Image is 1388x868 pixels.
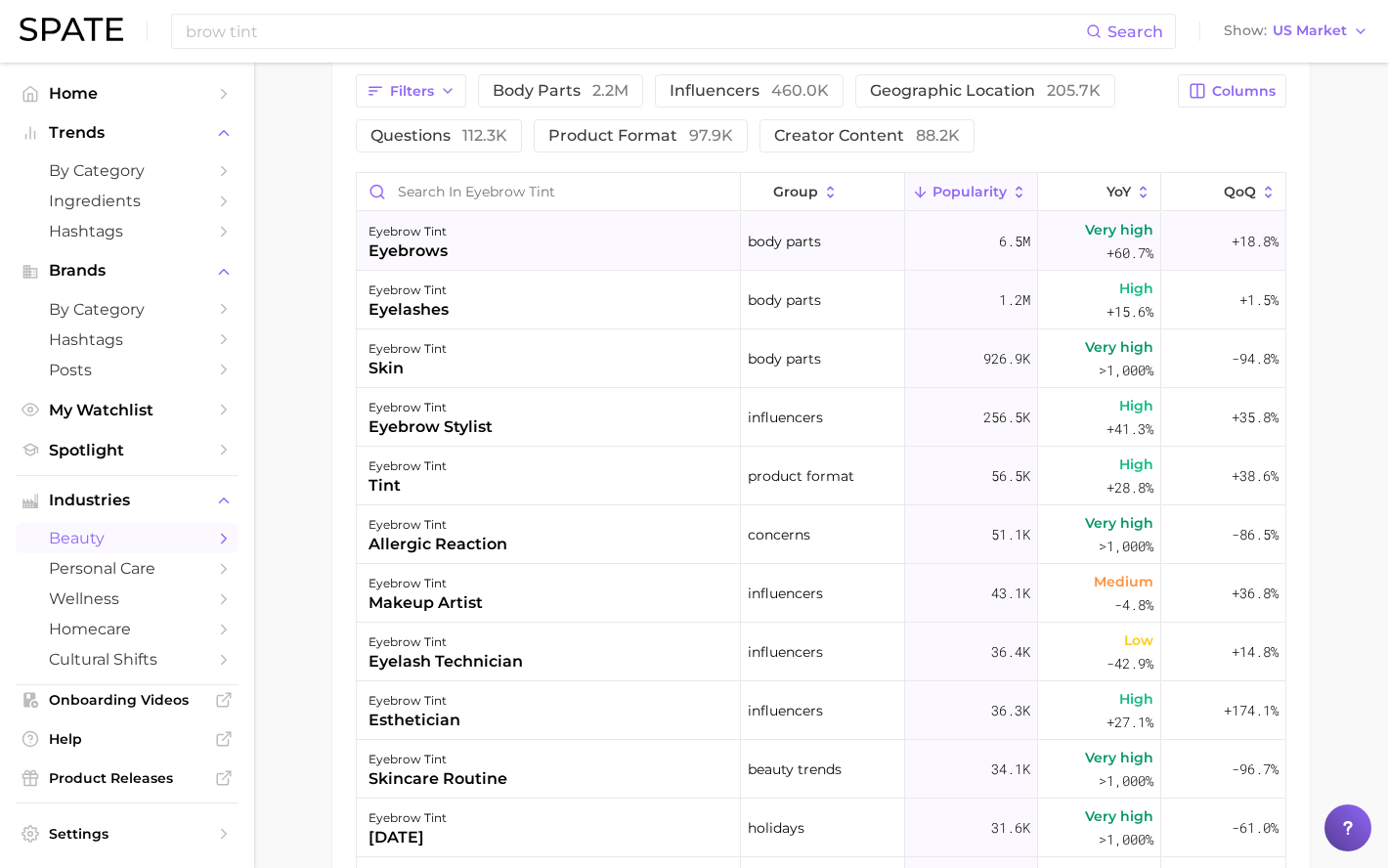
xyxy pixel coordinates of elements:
div: eyebrow tint [369,572,483,595]
div: eyebrow tint [369,337,447,361]
span: Very high [1085,335,1153,359]
span: +14.8% [1232,640,1279,664]
span: questions [370,128,507,144]
span: -94.8% [1232,347,1279,370]
span: +41.3% [1106,417,1153,441]
a: Ingredients [16,186,239,216]
div: eyebrows [369,239,448,263]
span: US Market [1273,25,1347,36]
span: body parts [748,347,821,370]
span: body parts [748,288,821,312]
span: +38.6% [1232,464,1279,488]
div: eyebrow tint [369,689,460,713]
span: 97.9k [689,126,733,145]
button: eyebrow tinteyelash technicianinfluencers36.4kLow-42.9%+14.8% [357,623,1285,681]
span: personal care [49,559,205,578]
span: Very high [1085,746,1153,769]
a: homecare [16,614,239,644]
a: Posts [16,355,239,385]
div: skincare routine [369,767,507,791]
span: Settings [49,825,205,843]
button: QoQ [1161,173,1285,211]
div: eyebrow tint [369,455,447,478]
span: influencers [748,406,823,429]
span: group [773,184,818,199]
span: Show [1224,25,1267,36]
span: concerns [748,523,810,546]
span: 31.6k [991,816,1030,840]
button: eyebrow tinteyebrowsbody parts6.5mVery high+60.7%+18.8% [357,212,1285,271]
span: Product Releases [49,769,205,787]
button: eyebrow tinteyebrow stylistinfluencers256.5kHigh+41.3%+35.8% [357,388,1285,447]
span: -96.7% [1232,758,1279,781]
span: High [1119,687,1153,711]
span: product format [748,464,854,488]
a: Hashtags [16,325,239,355]
span: -42.9% [1106,652,1153,675]
div: eyebrow tint [369,630,523,654]
span: 56.5k [991,464,1030,488]
a: Settings [16,819,239,848]
span: High [1119,453,1153,476]
span: Posts [49,361,205,379]
span: 112.3k [462,126,507,145]
div: esthetician [369,709,460,732]
div: allergic reaction [369,533,507,556]
span: 1.2m [999,288,1030,312]
button: group [741,173,905,211]
span: Very high [1085,511,1153,535]
span: +174.1% [1224,699,1279,722]
span: Brands [49,262,205,280]
a: Hashtags [16,216,239,246]
span: QoQ [1224,184,1256,199]
span: cultural shifts [49,650,205,669]
span: Search [1107,22,1163,41]
span: influencers [748,699,823,722]
div: [DATE] [369,826,447,849]
button: Trends [16,118,239,148]
span: -86.5% [1232,523,1279,546]
span: 88.2k [916,126,960,145]
span: by Category [49,300,205,319]
div: eyebrow tint [369,748,507,771]
button: eyebrow tintskincare routinebeauty trends34.1kVery high>1,000%-96.7% [357,740,1285,799]
span: Very high [1085,218,1153,241]
a: My Watchlist [16,395,239,425]
input: Search here for a brand, industry, or ingredient [184,15,1086,48]
span: Help [49,730,205,748]
span: beauty trends [748,758,842,781]
span: Very high [1085,804,1153,828]
button: eyebrow tint[DATE]holidays31.6kVery high>1,000%-61.0% [357,799,1285,857]
button: eyebrow tintmakeup artistinfluencers43.1kMedium-4.8%+36.8% [357,564,1285,623]
span: Industries [49,492,205,509]
span: 460.0k [771,81,829,100]
div: eyebrow stylist [369,415,493,439]
button: eyebrow tintallergic reactionconcerns51.1kVery high>1,000%-86.5% [357,505,1285,564]
button: YoY [1038,173,1162,211]
div: eyebrow tint [369,513,507,537]
div: eyebrow tint [369,279,449,302]
span: +18.8% [1232,230,1279,253]
span: Ingredients [49,192,205,210]
span: Columns [1212,83,1276,100]
span: 43.1k [991,582,1030,605]
button: Filters [356,74,466,108]
input: Search in eyebrow tint [357,173,740,210]
span: creator content [774,128,960,144]
span: geographic location [870,83,1101,99]
span: 926.9k [983,347,1030,370]
a: Onboarding Videos [16,685,239,715]
a: Home [16,78,239,108]
a: Product Releases [16,763,239,793]
a: cultural shifts [16,644,239,674]
a: beauty [16,523,239,553]
img: SPATE [20,18,123,41]
span: Hashtags [49,330,205,349]
span: High [1119,277,1153,300]
span: influencers [748,640,823,664]
span: Onboarding Videos [49,691,205,709]
div: tint [369,474,447,498]
div: eyebrow tint [369,220,448,243]
span: 205.7k [1047,81,1101,100]
span: 2.2m [592,81,629,100]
